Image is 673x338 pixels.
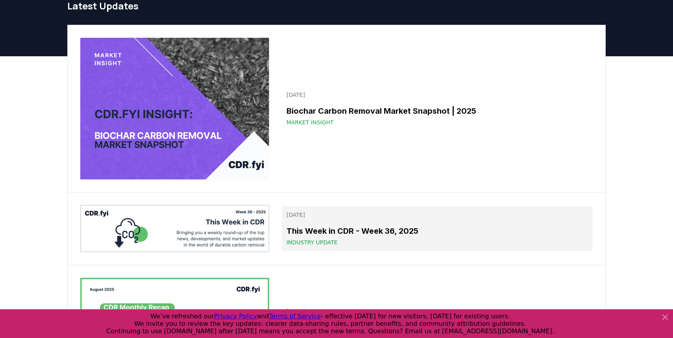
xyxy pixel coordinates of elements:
[287,211,588,219] p: [DATE]
[282,86,593,131] a: [DATE]Biochar Carbon Removal Market Snapshot | 2025Market Insight
[287,225,588,237] h3: This Week in CDR - Week 36, 2025
[287,238,338,246] span: Industry Update
[287,91,588,99] p: [DATE]
[287,105,588,117] h3: Biochar Carbon Removal Market Snapshot | 2025
[80,205,269,252] img: This Week in CDR - Week 36, 2025 blog post image
[287,307,588,315] p: [DATE]
[282,206,593,251] a: [DATE]This Week in CDR - Week 36, 2025Industry Update
[80,38,269,179] img: Biochar Carbon Removal Market Snapshot | 2025 blog post image
[287,118,334,126] span: Market Insight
